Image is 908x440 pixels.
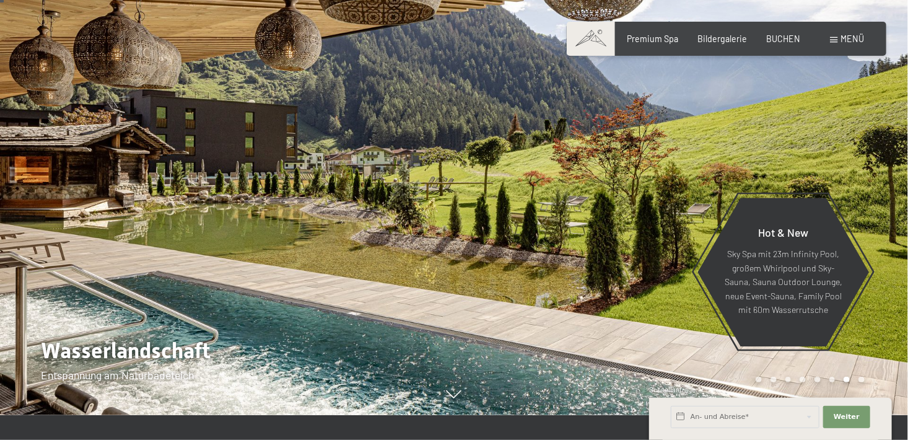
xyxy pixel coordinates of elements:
[627,33,678,44] a: Premium Spa
[823,406,870,428] button: Weiter
[766,33,800,44] a: BUCHEN
[697,197,870,347] a: Hot & New Sky Spa mit 23m Infinity Pool, großem Whirlpool und Sky-Sauna, Sauna Outdoor Lounge, ne...
[770,377,777,383] div: Carousel Page 2
[844,377,850,383] div: Carousel Page 7 (Current Slide)
[829,377,836,383] div: Carousel Page 6
[756,377,762,383] div: Carousel Page 1
[834,412,860,422] span: Weiter
[841,33,865,44] span: Menü
[814,377,821,383] div: Carousel Page 5
[800,377,806,383] div: Carousel Page 4
[858,377,865,383] div: Carousel Page 8
[785,377,792,383] div: Carousel Page 3
[649,385,696,394] span: Schnellanfrage
[697,33,747,44] a: Bildergalerie
[751,377,864,383] div: Carousel Pagination
[758,226,808,240] span: Hot & New
[724,248,842,318] p: Sky Spa mit 23m Infinity Pool, großem Whirlpool und Sky-Sauna, Sauna Outdoor Lounge, neue Event-S...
